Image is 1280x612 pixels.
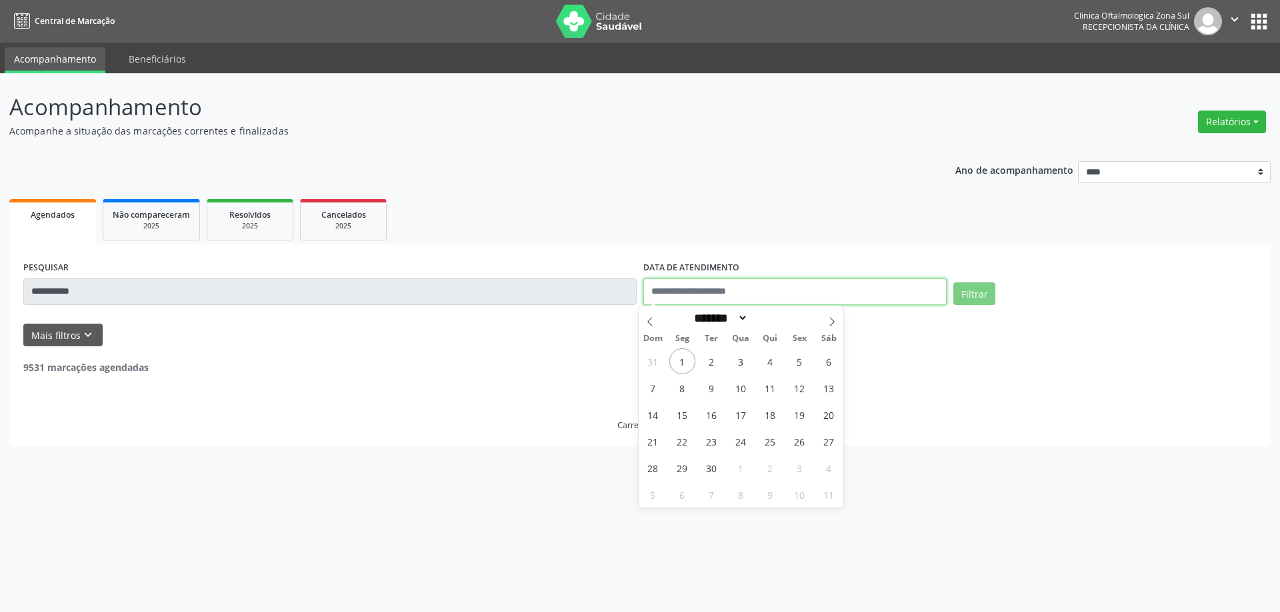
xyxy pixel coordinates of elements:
[728,375,754,401] span: Setembro 10, 2025
[728,481,754,507] span: Outubro 8, 2025
[787,402,813,428] span: Setembro 19, 2025
[787,348,813,374] span: Setembro 5, 2025
[119,47,195,71] a: Beneficiários
[787,455,813,481] span: Outubro 3, 2025
[81,328,95,342] i: keyboard_arrow_down
[757,402,783,428] span: Setembro 18, 2025
[816,348,842,374] span: Setembro 6, 2025
[617,420,663,431] div: Carregando
[5,47,105,73] a: Acompanhamento
[816,375,842,401] span: Setembro 13, 2025
[816,402,842,428] span: Setembro 20, 2025
[640,455,666,481] span: Setembro 28, 2025
[640,375,666,401] span: Setembro 7, 2025
[9,91,892,124] p: Acompanhamento
[814,334,843,343] span: Sáb
[787,428,813,454] span: Setembro 26, 2025
[640,428,666,454] span: Setembro 21, 2025
[1074,10,1189,21] div: Clinica Oftalmologica Zona Sul
[640,348,666,374] span: Agosto 31, 2025
[699,402,725,428] span: Setembro 16, 2025
[699,428,725,454] span: Setembro 23, 2025
[697,334,726,343] span: Ter
[9,124,892,138] p: Acompanhe a situação das marcações correntes e finalizadas
[699,348,725,374] span: Setembro 2, 2025
[113,209,190,220] span: Não compareceram
[785,334,814,343] span: Sex
[229,209,271,220] span: Resolvidos
[35,15,115,27] span: Central de Marcação
[1198,111,1266,133] button: Relatórios
[669,481,695,507] span: Outubro 6, 2025
[669,375,695,401] span: Setembro 8, 2025
[1247,10,1271,33] button: apps
[757,455,783,481] span: Outubro 2, 2025
[23,258,69,278] label: PESQUISAR
[669,428,695,454] span: Setembro 22, 2025
[31,209,75,220] span: Agendados
[1083,21,1189,33] span: Recepcionista da clínica
[728,348,754,374] span: Setembro 3, 2025
[816,428,842,454] span: Setembro 27, 2025
[955,161,1073,178] p: Ano de acompanhamento
[757,481,783,507] span: Outubro 9, 2025
[953,282,995,305] button: Filtrar
[787,481,813,507] span: Outubro 10, 2025
[1222,7,1247,35] button: 
[728,428,754,454] span: Setembro 24, 2025
[690,311,749,325] select: Month
[728,402,754,428] span: Setembro 17, 2025
[816,455,842,481] span: Outubro 4, 2025
[699,455,725,481] span: Setembro 30, 2025
[9,10,115,32] a: Central de Marcação
[310,221,377,231] div: 2025
[669,402,695,428] span: Setembro 15, 2025
[757,348,783,374] span: Setembro 4, 2025
[667,334,697,343] span: Seg
[728,455,754,481] span: Outubro 1, 2025
[639,334,668,343] span: Dom
[757,428,783,454] span: Setembro 25, 2025
[321,209,366,220] span: Cancelados
[23,361,149,374] strong: 9531 marcações agendadas
[23,324,103,347] button: Mais filtroskeyboard_arrow_down
[640,481,666,507] span: Outubro 5, 2025
[669,348,695,374] span: Setembro 1, 2025
[748,311,792,325] input: Year
[217,221,283,231] div: 2025
[755,334,785,343] span: Qui
[699,375,725,401] span: Setembro 9, 2025
[726,334,755,343] span: Qua
[113,221,190,231] div: 2025
[1227,12,1242,27] i: 
[1194,7,1222,35] img: img
[787,375,813,401] span: Setembro 12, 2025
[699,481,725,507] span: Outubro 7, 2025
[757,375,783,401] span: Setembro 11, 2025
[816,481,842,507] span: Outubro 11, 2025
[640,402,666,428] span: Setembro 14, 2025
[643,258,739,278] label: DATA DE ATENDIMENTO
[669,455,695,481] span: Setembro 29, 2025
